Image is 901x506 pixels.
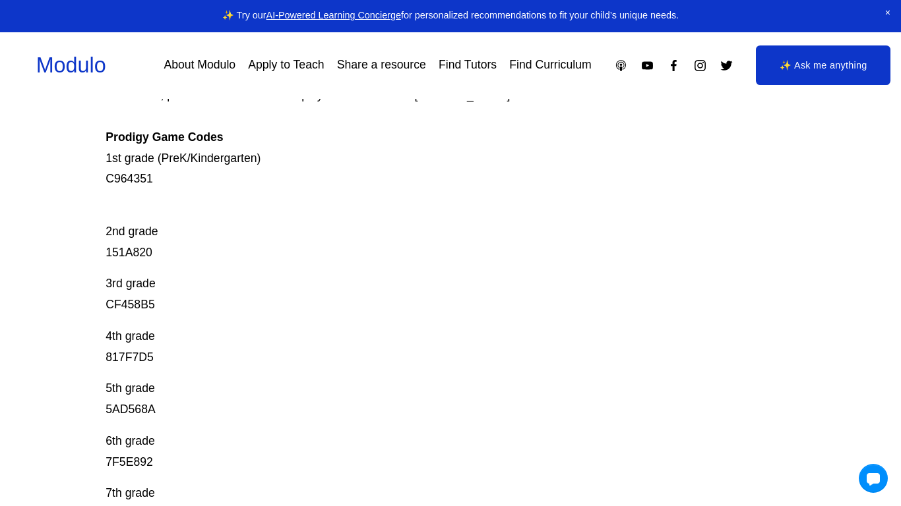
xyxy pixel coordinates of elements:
a: About Modulo [164,54,235,77]
p: 4th grade 817F7D5 [106,326,726,368]
a: YouTube [640,59,654,72]
p: 6th grade 7F5E892 [106,431,726,473]
a: Instagram [693,59,707,72]
p: 3rd grade CF458B5 [106,273,726,316]
a: Share a resource [337,54,426,77]
a: Apply to Teach [248,54,324,77]
a: Find Tutors [439,54,497,77]
p: 5th grade 5AD568A [106,378,726,420]
a: Modulo [36,53,106,77]
a: Apple Podcasts [614,59,628,72]
a: AI-Powered Learning Concierge [266,10,401,20]
a: ✨ Ask me anything [756,45,890,85]
a: Twitter [720,59,733,72]
a: Find Curriculum [509,54,591,77]
a: Facebook [667,59,681,72]
p: 2nd grade 151A820 [106,200,726,263]
strong: Prodigy Game Codes [106,130,223,144]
